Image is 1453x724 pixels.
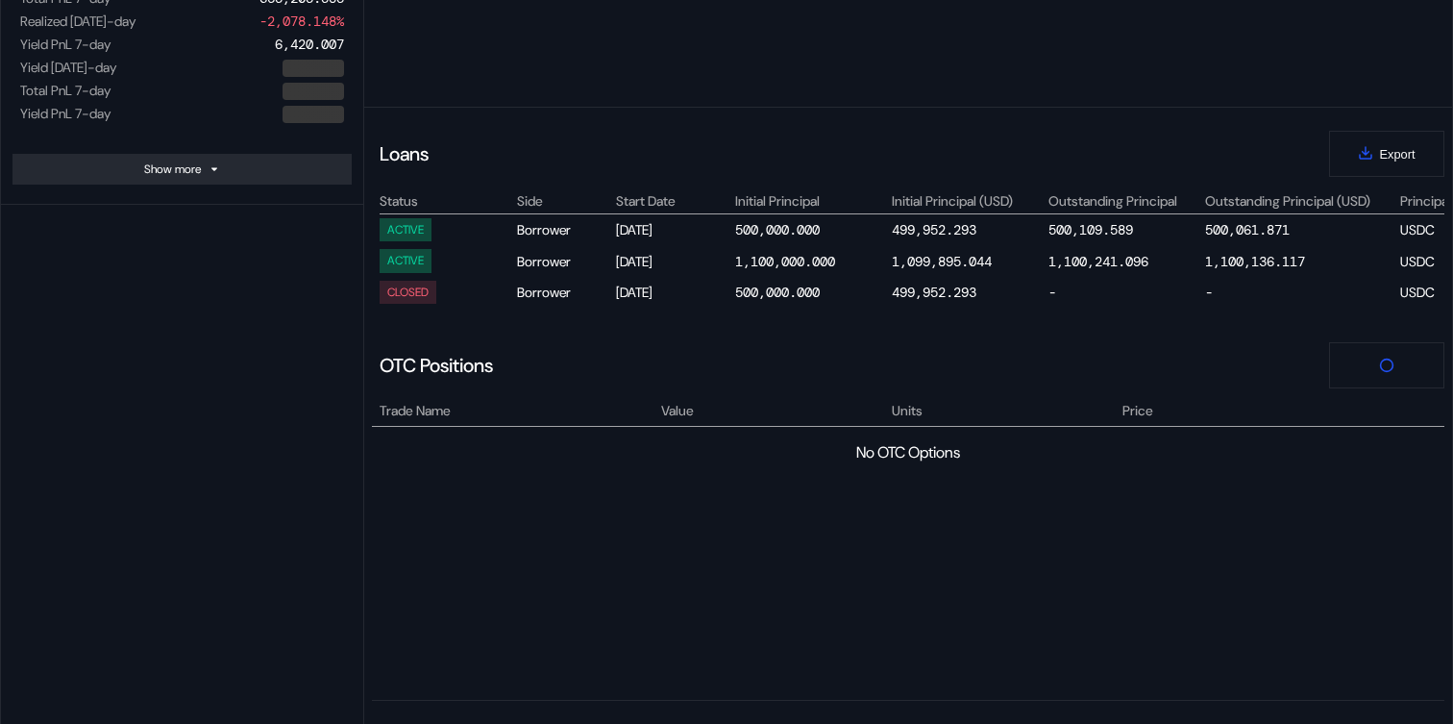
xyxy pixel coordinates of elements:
div: Yield [DATE]-day [20,59,116,76]
div: Outstanding Principal [1048,192,1202,210]
div: OTC Positions [380,353,493,378]
div: CLOSED [387,286,429,299]
div: 1,100,241.096 [1048,253,1148,270]
div: 499,952.293 [892,284,976,301]
button: Export [1329,131,1444,177]
div: [DATE] [616,249,731,272]
div: Initial Principal (USD) [892,192,1046,210]
div: 1,100,000.000 [735,253,835,270]
div: No OTC Options [856,442,960,462]
div: - [1048,281,1202,304]
div: -2,078.148% [259,12,344,30]
span: Price [1122,401,1153,421]
span: Export [1380,147,1416,162]
div: [DATE] [616,218,731,241]
div: 500,000.000 [735,284,820,301]
div: 499,952.293 [892,221,976,238]
div: Start Date [616,192,731,210]
div: ACTIVE [387,254,424,267]
div: Borrower [517,249,613,272]
span: Trade Name [380,401,451,421]
div: Total PnL 7-day [20,82,111,99]
span: Value [661,401,694,421]
div: Loans [380,141,429,166]
span: Units [892,401,923,421]
div: Status [380,192,514,210]
div: 500,000.000 [735,221,820,238]
div: Outstanding Principal (USD) [1205,192,1397,210]
div: Initial Principal [735,192,889,210]
div: Side [517,192,613,210]
div: Yield PnL 7-day [20,105,111,122]
div: 1,100,136.117 [1205,253,1305,270]
div: 1,099,895.044 [892,253,992,270]
div: 6,420.007 [275,36,344,53]
div: Borrower [517,218,613,241]
div: Realized [DATE]-day [20,12,135,30]
div: Yield PnL 7-day [20,36,111,53]
div: 500,109.589 [1048,221,1133,238]
div: [DATE] [616,281,731,304]
div: Show more [144,162,201,177]
div: - [1205,281,1397,304]
button: Show more [12,154,352,185]
div: ACTIVE [387,223,424,237]
div: Borrower [517,281,613,304]
div: 500,061.871 [1205,221,1290,238]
